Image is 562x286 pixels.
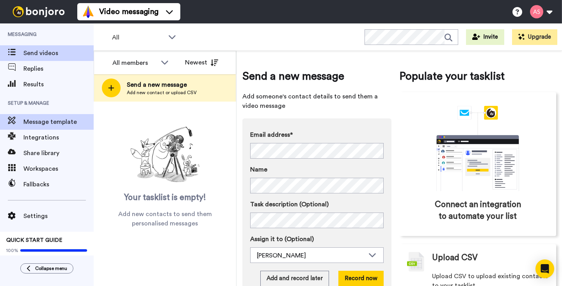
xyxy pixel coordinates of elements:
[23,48,94,58] span: Send videos
[257,251,365,260] div: [PERSON_NAME]
[112,33,164,42] span: All
[127,89,197,96] span: Add new contact or upload CSV
[250,234,384,244] label: Assign it to (Optional)
[6,238,62,243] span: QUICK START GUIDE
[466,29,504,45] button: Invite
[250,200,384,209] label: Task description (Optional)
[242,92,391,111] span: Add someone's contact details to send them a video message
[432,199,523,222] span: Connect an integration to automate your list
[126,123,204,186] img: ready-set-action.png
[99,6,158,17] span: Video messaging
[6,247,18,254] span: 100%
[250,130,384,139] label: Email address*
[242,68,391,84] span: Send a new message
[82,5,94,18] img: vm-color.svg
[23,64,94,73] span: Replies
[419,106,536,191] div: animation
[112,58,157,68] div: All members
[9,6,68,17] img: bj-logo-header-white.svg
[23,80,94,89] span: Results
[20,263,73,273] button: Collapse menu
[105,209,224,228] span: Add new contacts to send them personalised messages
[23,117,94,127] span: Message template
[124,192,206,204] span: Your tasklist is empty!
[432,252,478,264] span: Upload CSV
[23,180,94,189] span: Fallbacks
[127,80,197,89] span: Send a new message
[407,252,424,272] img: csv-grey.png
[535,259,554,278] div: Open Intercom Messenger
[23,164,94,173] span: Workspaces
[35,265,67,272] span: Collapse menu
[23,133,94,142] span: Integrations
[250,165,267,174] span: Name
[23,211,94,221] span: Settings
[399,68,556,84] span: Populate your tasklist
[23,148,94,158] span: Share library
[179,55,224,70] button: Newest
[512,29,557,45] button: Upgrade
